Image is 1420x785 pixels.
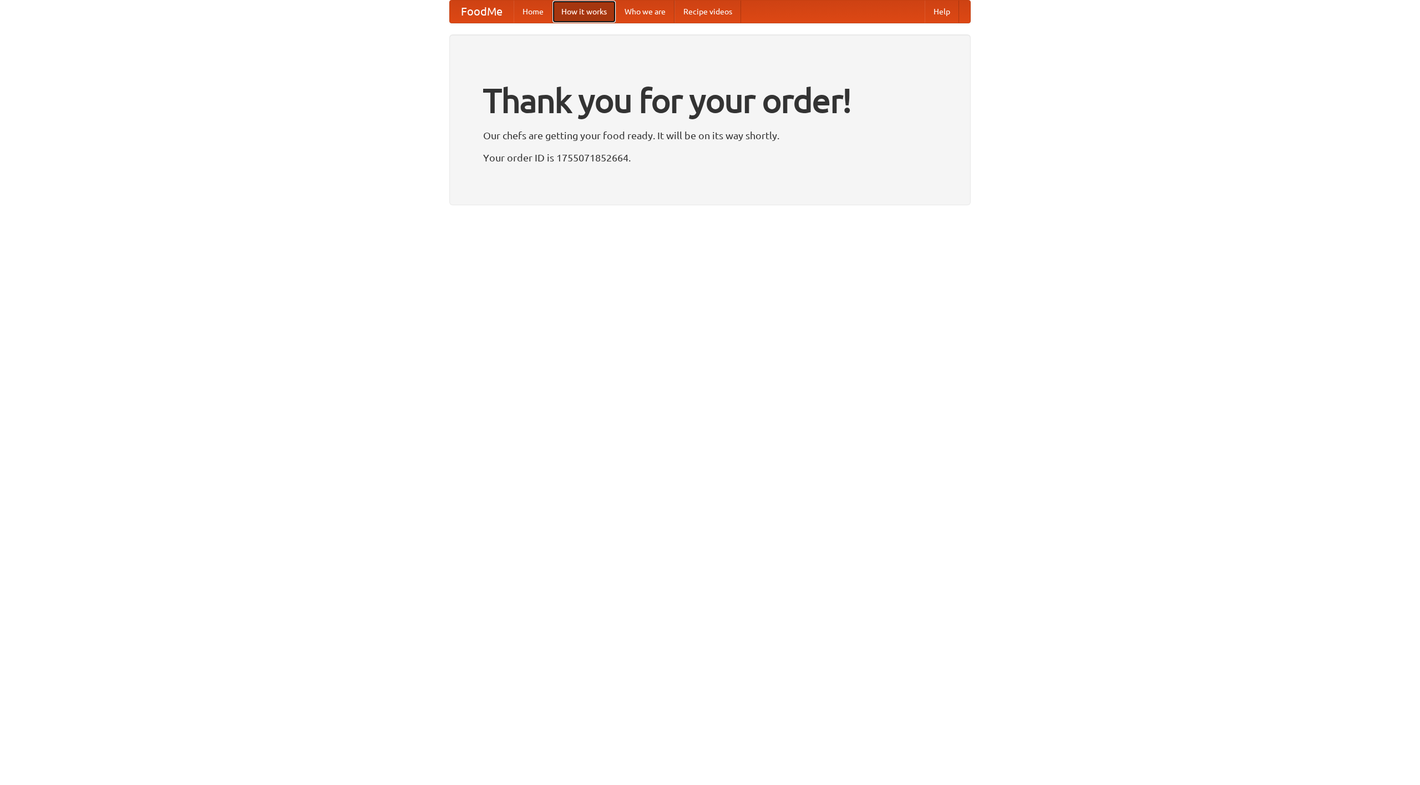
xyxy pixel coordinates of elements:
[483,74,937,127] h1: Thank you for your order!
[483,127,937,144] p: Our chefs are getting your food ready. It will be on its way shortly.
[616,1,674,23] a: Who we are
[514,1,552,23] a: Home
[450,1,514,23] a: FoodMe
[552,1,616,23] a: How it works
[925,1,959,23] a: Help
[483,149,937,166] p: Your order ID is 1755071852664.
[674,1,741,23] a: Recipe videos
